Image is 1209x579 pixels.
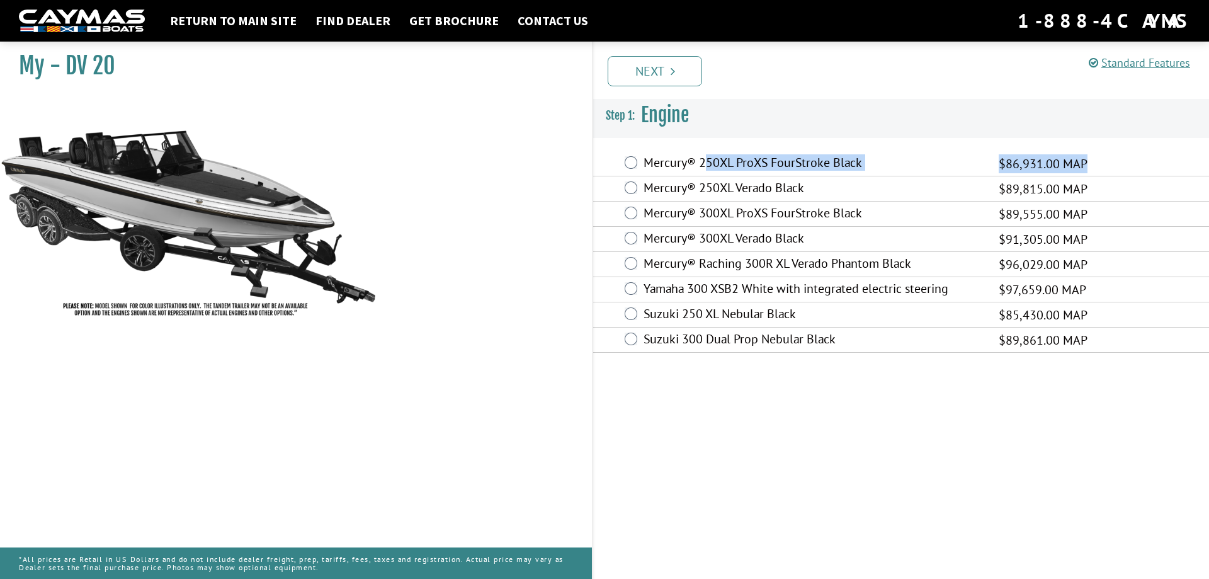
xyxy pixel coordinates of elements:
[19,549,573,578] p: *All prices are Retail in US Dollars and do not include dealer freight, prep, tariffs, fees, taxe...
[1018,7,1190,35] div: 1-888-4CAYMAS
[403,13,505,29] a: Get Brochure
[999,205,1087,224] span: $89,555.00 MAP
[999,306,1087,324] span: $85,430.00 MAP
[999,154,1087,173] span: $86,931.00 MAP
[19,9,145,33] img: white-logo-c9c8dbefe5ff5ceceb0f0178aa75bf4bb51f6bca0971e226c86eb53dfe498488.png
[644,331,983,350] label: Suzuki 300 Dual Prop Nebular Black
[164,13,303,29] a: Return to main site
[644,155,983,173] label: Mercury® 250XL ProXS FourStroke Black
[644,205,983,224] label: Mercury® 300XL ProXS FourStroke Black
[644,256,983,274] label: Mercury® Raching 300R XL Verado Phantom Black
[608,56,702,86] a: Next
[644,231,983,249] label: Mercury® 300XL Verado Black
[999,230,1087,249] span: $91,305.00 MAP
[644,180,983,198] label: Mercury® 250XL Verado Black
[999,331,1087,350] span: $89,861.00 MAP
[644,281,983,299] label: Yamaha 300 XSB2 White with integrated electric steering
[999,255,1087,274] span: $96,029.00 MAP
[309,13,397,29] a: Find Dealer
[644,306,983,324] label: Suzuki 250 XL Nebular Black
[19,52,560,80] h1: My - DV 20
[1089,55,1190,70] a: Standard Features
[511,13,594,29] a: Contact Us
[593,92,1209,139] h3: Engine
[999,180,1087,198] span: $89,815.00 MAP
[604,54,1209,86] ul: Pagination
[999,280,1086,299] span: $97,659.00 MAP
